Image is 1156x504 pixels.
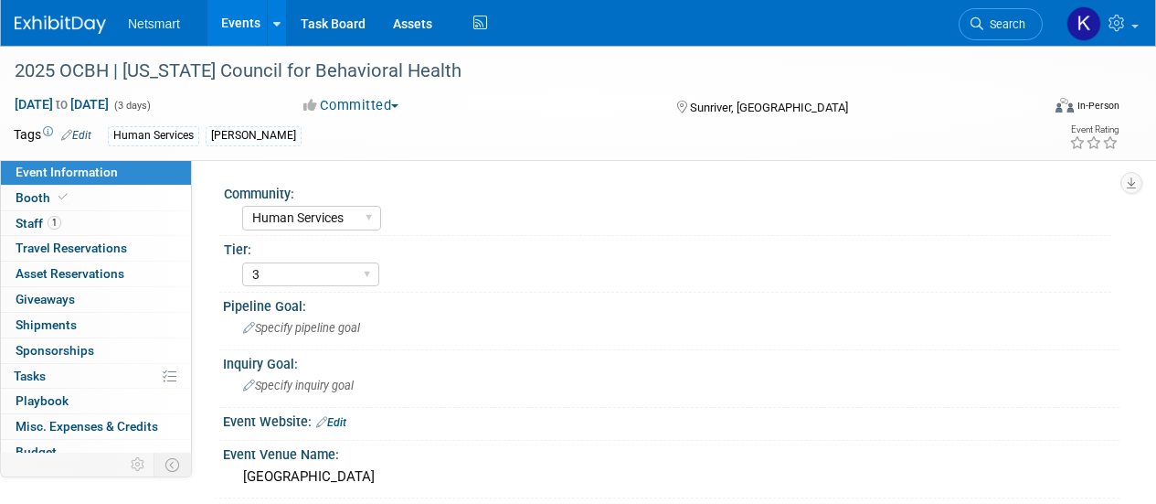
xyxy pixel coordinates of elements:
[16,393,69,408] span: Playbook
[297,96,406,115] button: Committed
[16,343,94,358] span: Sponsorships
[1,236,191,261] a: Travel Reservations
[690,101,848,114] span: Sunriver, [GEOGRAPHIC_DATA]
[1076,99,1119,113] div: In-Person
[16,190,71,205] span: Booth
[1,440,191,465] a: Budget
[1,364,191,389] a: Tasks
[1,186,191,210] a: Booth
[206,126,302,145] div: [PERSON_NAME]
[16,445,57,459] span: Budget
[1,287,191,312] a: Giveaways
[1,313,191,338] a: Shipments
[1069,125,1119,134] div: Event Rating
[1,338,191,363] a: Sponsorships
[243,321,360,335] span: Specify pipeline goal
[16,317,77,332] span: Shipments
[48,216,61,230] span: 1
[959,8,1043,40] a: Search
[1,262,191,286] a: Asset Reservations
[16,216,61,231] span: Staff
[53,97,70,112] span: to
[112,100,151,112] span: (3 days)
[958,95,1119,123] div: Event Format
[14,96,110,113] span: [DATE] [DATE]
[8,55,1025,88] div: 2025 OCBH | [US_STATE] Council for Behavioral Health
[15,16,106,34] img: ExhibitDay
[983,17,1025,31] span: Search
[16,165,118,179] span: Event Information
[237,463,1106,491] div: [GEOGRAPHIC_DATA]
[1,389,191,413] a: Playbook
[61,129,91,142] a: Edit
[223,408,1119,432] div: Event Website:
[108,126,199,145] div: Human Services
[122,453,154,477] td: Personalize Event Tab Strip
[154,453,192,477] td: Toggle Event Tabs
[1055,98,1074,113] img: Format-Inperson.png
[128,16,180,31] span: Netsmart
[224,180,1111,203] div: Community:
[14,369,46,383] span: Tasks
[223,350,1119,373] div: Inquiry Goal:
[16,292,75,306] span: Giveaways
[224,236,1111,259] div: Tier:
[243,379,354,392] span: Specify inquiry goal
[1,414,191,439] a: Misc. Expenses & Credits
[16,241,127,255] span: Travel Reservations
[1,160,191,185] a: Event Information
[1,211,191,236] a: Staff1
[316,416,346,429] a: Edit
[1066,6,1101,41] img: Kaitlyn Woicke
[58,192,68,202] i: Booth reservation complete
[16,266,124,281] span: Asset Reservations
[223,293,1119,316] div: Pipeline Goal:
[16,419,158,434] span: Misc. Expenses & Credits
[223,441,1119,464] div: Event Venue Name:
[14,125,91,146] td: Tags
